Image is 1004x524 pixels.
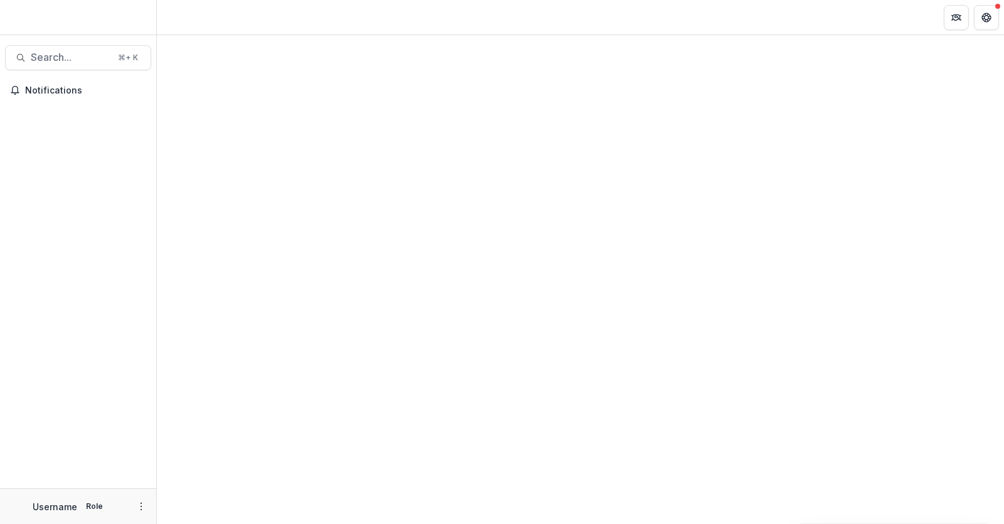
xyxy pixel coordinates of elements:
button: More [134,499,149,514]
button: Notifications [5,80,151,100]
button: Partners [944,5,969,30]
div: ⌘ + K [115,51,141,65]
span: Search... [31,51,110,63]
button: Search... [5,45,151,70]
nav: breadcrumb [162,8,215,26]
button: Get Help [974,5,999,30]
span: Notifications [25,85,146,96]
p: Username [33,500,77,513]
p: Role [82,501,107,512]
